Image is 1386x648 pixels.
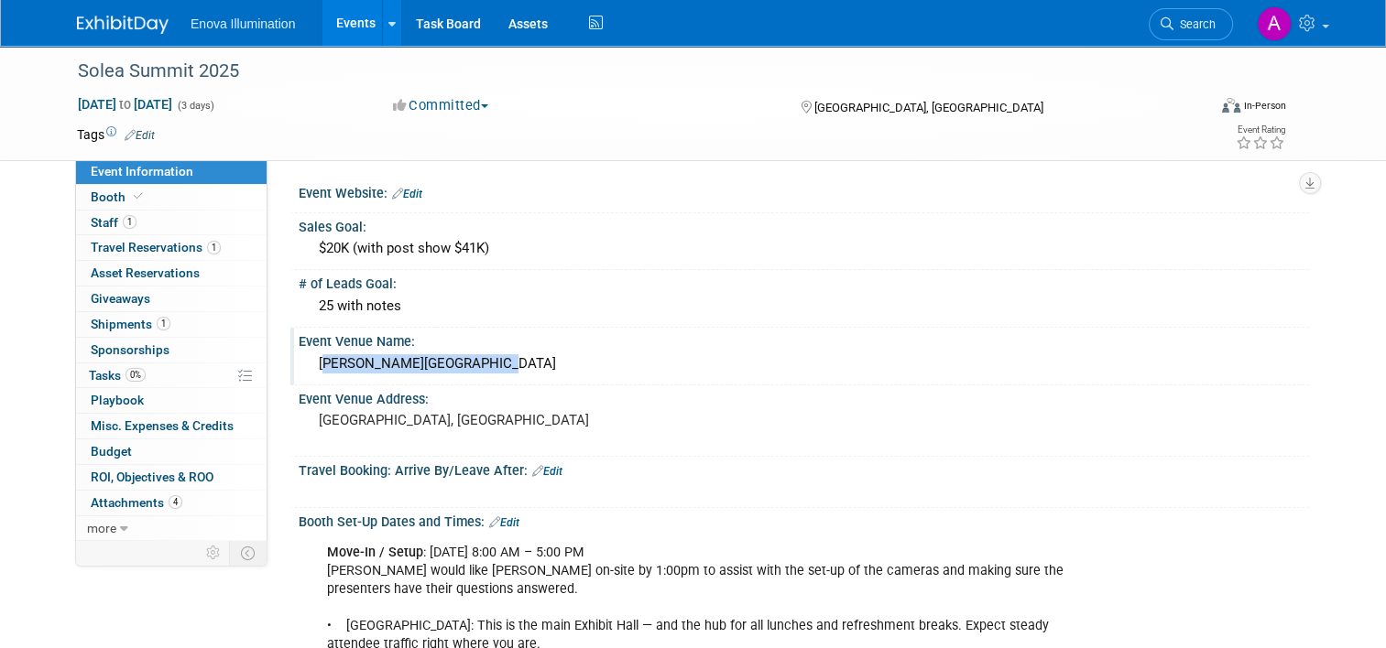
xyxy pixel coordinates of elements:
a: Tasks0% [76,363,267,388]
span: [DATE] [DATE] [77,96,173,113]
div: [PERSON_NAME][GEOGRAPHIC_DATA] [312,350,1295,378]
div: Sales Goal: [299,213,1309,236]
td: Tags [77,125,155,144]
div: In-Person [1243,99,1286,113]
td: Personalize Event Tab Strip [198,541,230,565]
a: Attachments4 [76,491,267,515]
img: Andrea Miller [1257,6,1292,41]
span: more [87,521,116,535]
div: Event Venue Name: [299,328,1309,351]
span: Staff [91,215,136,230]
div: Event Venue Address: [299,385,1309,408]
span: Travel Reservations [91,240,221,254]
a: Booth [76,185,267,210]
span: Enova Illumination [191,16,295,31]
span: Shipments [91,317,170,331]
span: Budget [91,444,132,459]
span: (3 days) [176,100,214,112]
span: 1 [207,241,221,254]
div: Booth Set-Up Dates and Times: [299,508,1309,532]
span: Misc. Expenses & Credits [91,418,234,433]
span: 1 [157,317,170,330]
span: 0% [126,368,146,382]
a: Travel Reservations1 [76,235,267,260]
a: Event Information [76,159,267,184]
pre: [GEOGRAPHIC_DATA], [GEOGRAPHIC_DATA] [319,412,700,428]
a: Edit [532,465,562,478]
div: Event Format [1108,95,1286,123]
a: Edit [125,129,155,142]
a: Edit [489,516,519,529]
a: Search [1149,8,1233,40]
span: ROI, Objectives & ROO [91,470,213,484]
a: Sponsorships [76,338,267,362]
div: Solea Summit 2025 [71,55,1184,88]
div: Event Website: [299,179,1309,203]
span: Attachments [91,495,182,510]
div: # of Leads Goal: [299,270,1309,293]
a: Edit [392,188,422,200]
div: Event Rating [1236,125,1285,135]
span: Event Information [91,164,193,178]
img: ExhibitDay [77,16,169,34]
a: Asset Reservations [76,261,267,286]
i: Booth reservation complete [134,191,143,201]
a: Giveaways [76,286,267,311]
span: Playbook [91,393,144,407]
span: Sponsorships [91,342,169,357]
span: to [116,97,134,112]
td: Toggle Event Tabs [230,541,267,565]
a: more [76,516,267,541]
span: 1 [123,215,136,229]
a: Playbook [76,388,267,413]
div: Travel Booking: Arrive By/Leave After: [299,457,1309,481]
a: Misc. Expenses & Credits [76,414,267,438]
a: Staff1 [76,211,267,235]
img: Format-Inperson.png [1222,98,1240,113]
span: Tasks [89,368,146,383]
span: Booth [91,189,147,204]
span: 4 [169,495,182,509]
b: Move-In / Setup [327,545,423,560]
a: Shipments1 [76,312,267,337]
span: Asset Reservations [91,265,200,280]
div: $20K (with post show $41K) [312,234,1295,263]
span: Giveaways [91,291,150,306]
a: ROI, Objectives & ROO [76,465,267,490]
div: 25 with notes [312,292,1295,320]
button: Committed [387,96,496,115]
span: Search [1173,17,1216,31]
span: [GEOGRAPHIC_DATA], [GEOGRAPHIC_DATA] [814,101,1043,114]
a: Budget [76,439,267,464]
